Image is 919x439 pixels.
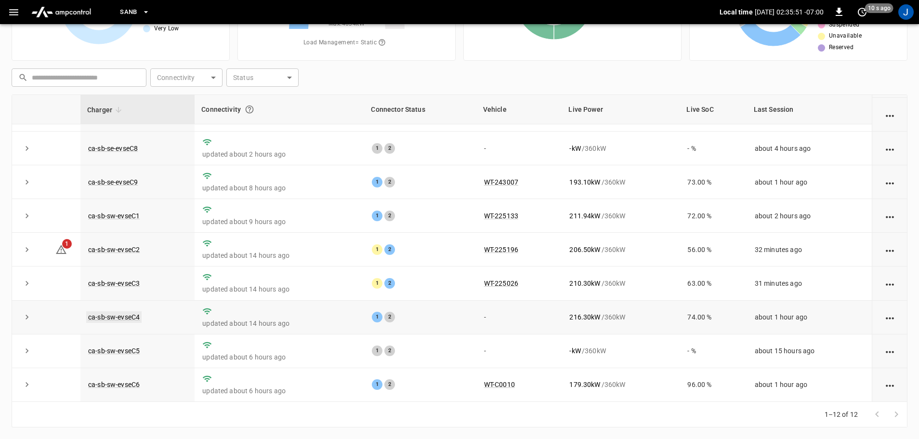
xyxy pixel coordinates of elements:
button: expand row [20,276,34,291]
td: - [476,301,562,334]
a: ca-sb-se-evseC9 [88,178,138,186]
p: 211.94 kW [569,211,600,221]
td: 74.00 % [680,301,747,334]
p: 210.30 kW [569,279,600,288]
span: 1 [62,239,72,249]
span: SanB [120,7,137,18]
td: about 15 hours ago [747,334,872,368]
a: WT-225133 [484,212,518,220]
td: about 1 hour ago [747,368,872,402]
div: 2 [384,211,395,221]
div: action cell options [884,110,896,120]
span: Very Low [154,24,179,34]
div: / 360 kW [569,144,672,153]
td: 72.00 % [680,199,747,233]
span: Max. 4634 kW [328,19,365,29]
button: expand row [20,344,34,358]
td: 96.00 % [680,368,747,402]
div: 1 [372,346,382,356]
p: 1–12 of 12 [825,410,858,419]
p: 179.30 kW [569,380,600,389]
p: updated about 6 hours ago [202,352,356,362]
p: updated about 8 hours ago [202,183,356,193]
div: 1 [372,211,382,221]
td: about 1 hour ago [747,301,872,334]
div: action cell options [884,279,896,288]
button: set refresh interval [854,4,870,20]
div: profile-icon [898,4,914,20]
td: - % [680,132,747,165]
div: 2 [384,244,395,255]
button: SanB [116,3,154,22]
th: Vehicle [476,95,562,124]
div: 1 [372,143,382,154]
a: ca-sb-sw-evseC3 [88,279,140,287]
p: updated about 14 hours ago [202,319,356,328]
th: Connector Status [364,95,476,124]
span: Load Management = Static [303,35,390,51]
div: / 360 kW [569,177,672,187]
td: about 2 hours ago [747,199,872,233]
span: 10 s ago [865,3,893,13]
p: - kW [569,144,580,153]
div: action cell options [884,144,896,153]
a: WT-225026 [484,279,518,287]
button: expand row [20,310,34,324]
div: action cell options [884,177,896,187]
span: Suspended [829,20,860,30]
p: updated about 6 hours ago [202,386,356,396]
div: 2 [384,278,395,289]
button: expand row [20,242,34,257]
p: Local time [720,7,753,17]
th: Live SoC [680,95,747,124]
td: - [476,334,562,368]
div: 1 [372,244,382,255]
p: updated about 2 hours ago [202,149,356,159]
span: Unavailable [829,31,862,41]
div: 2 [384,346,395,356]
a: ca-sb-sw-evseC2 [88,246,140,253]
a: ca-sb-se-evseC8 [88,145,138,152]
td: - [476,132,562,165]
span: Reserved [829,43,853,53]
div: action cell options [884,346,896,356]
p: updated about 14 hours ago [202,284,356,294]
td: 63.00 % [680,266,747,300]
button: expand row [20,209,34,223]
div: / 360 kW [569,279,672,288]
a: ca-sb-sw-evseC5 [88,347,140,355]
div: / 360 kW [569,312,672,322]
div: 2 [384,312,395,322]
td: 56.00 % [680,233,747,266]
p: 216.30 kW [569,312,600,322]
td: 73.00 % [680,165,747,199]
img: ampcontrol.io logo [27,3,95,21]
span: Charger [87,104,125,116]
p: updated about 14 hours ago [202,251,356,260]
button: The system is using AmpEdge-configured limits for static load managment. Depending on your config... [374,35,390,51]
td: about 4 hours ago [747,132,872,165]
div: Connectivity [201,101,357,118]
div: 2 [384,177,395,187]
div: / 360 kW [569,211,672,221]
div: 1 [372,379,382,390]
th: Last Session [747,95,872,124]
div: 2 [384,379,395,390]
button: Connection between the charger and our software. [241,101,258,118]
p: [DATE] 02:35:51 -07:00 [755,7,824,17]
button: expand row [20,377,34,392]
button: expand row [20,141,34,156]
button: expand row [20,175,34,189]
p: updated about 9 hours ago [202,217,356,226]
td: 32 minutes ago [747,233,872,266]
a: 1 [55,245,67,253]
a: WT-243007 [484,178,518,186]
a: WT-C0010 [484,381,515,388]
p: - kW [569,346,580,356]
div: action cell options [884,312,896,322]
div: 1 [372,177,382,187]
a: ca-sb-sw-evseC6 [88,381,140,388]
div: / 360 kW [569,346,672,356]
p: 193.10 kW [569,177,600,187]
td: 31 minutes ago [747,266,872,300]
